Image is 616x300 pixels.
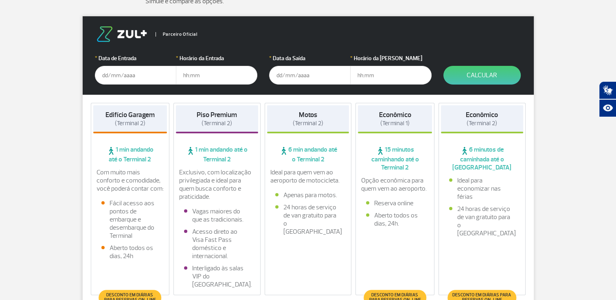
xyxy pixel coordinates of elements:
[270,168,346,185] p: Ideal para quem vem ao aeroporto de motocicleta.
[96,168,164,193] p: Com muito mais conforto e comodidade, você poderá contar com:
[156,32,197,37] span: Parceiro Oficial
[350,54,432,63] label: Horário da [PERSON_NAME]
[179,168,255,201] p: Exclusivo, com localização privilegiada e ideal para quem busca conforto e praticidade.
[176,66,257,85] input: hh:mm
[358,146,432,172] span: 15 minutos caminhando até o Terminal 2
[105,111,155,119] strong: Edifício Garagem
[184,228,250,260] li: Acesso direto ao Visa Fast Pass doméstico e internacional.
[269,66,351,85] input: dd/mm/aaaa
[467,120,497,127] span: (Terminal 2)
[599,81,616,117] div: Plugin de acessibilidade da Hand Talk.
[599,99,616,117] button: Abrir recursos assistivos.
[441,146,523,172] span: 6 minutos de caminhada até o [GEOGRAPHIC_DATA]
[449,205,515,237] li: 24 horas de serviço de van gratuito para o [GEOGRAPHIC_DATA]
[380,120,410,127] span: (Terminal 1)
[293,120,323,127] span: (Terminal 2)
[95,54,176,63] label: Data de Entrada
[366,199,424,207] li: Reserva online
[184,207,250,224] li: Vagas maiores do que as tradicionais.
[366,211,424,228] li: Aberto todos os dias, 24h.
[95,66,176,85] input: dd/mm/aaaa
[176,146,258,163] span: 1 min andando até o Terminal 2
[466,111,498,119] strong: Econômico
[95,26,149,42] img: logo-zul.png
[197,111,237,119] strong: Piso Premium
[269,54,351,63] label: Data da Saída
[115,120,145,127] span: (Terminal 2)
[599,81,616,99] button: Abrir tradutor de língua de sinais.
[275,203,341,236] li: 24 horas de serviço de van gratuito para o [GEOGRAPHIC_DATA]
[275,191,341,199] li: Apenas para motos.
[379,111,411,119] strong: Econômico
[184,264,250,289] li: Interligado às salas VIP do [GEOGRAPHIC_DATA].
[101,244,159,260] li: Aberto todos os dias, 24h
[93,146,167,163] span: 1 min andando até o Terminal 2
[101,199,159,240] li: Fácil acesso aos pontos de embarque e desembarque do Terminal
[443,66,521,85] button: Calcular
[176,54,257,63] label: Horário da Entrada
[202,120,232,127] span: (Terminal 2)
[361,176,429,193] p: Opção econômica para quem vem ao aeroporto.
[267,146,349,163] span: 6 min andando até o Terminal 2
[299,111,317,119] strong: Motos
[350,66,432,85] input: hh:mm
[449,176,515,201] li: Ideal para economizar nas férias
